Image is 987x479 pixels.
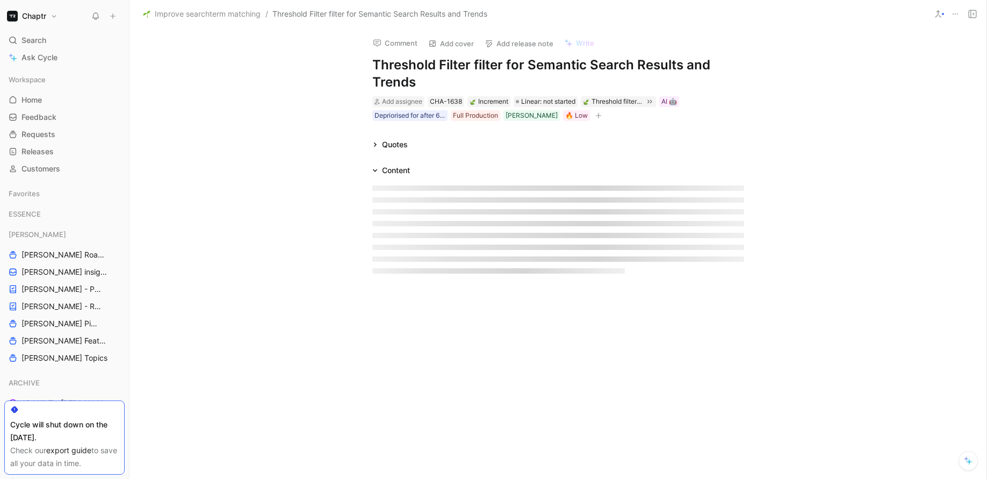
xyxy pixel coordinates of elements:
[140,8,263,20] button: 🌱Improve searchterm matching
[4,126,125,142] a: Requests
[368,35,422,51] button: Comment
[430,96,462,107] div: CHA-1638
[4,206,125,225] div: ESSENCE
[21,284,103,295] span: [PERSON_NAME] - PLANNINGS
[368,138,412,151] div: Quotes
[382,164,410,177] div: Content
[4,9,60,24] button: ChaptrChaptr
[368,164,414,177] div: Content
[583,98,589,105] img: 🍃
[4,109,125,125] a: Feedback
[4,161,125,177] a: Customers
[592,96,642,107] div: Threshold filter filter for semantic search results and trends
[7,11,18,22] img: Chaptr
[4,247,125,263] a: [PERSON_NAME] Roadmap - open items
[4,375,125,428] div: ARCHIVEARCHIVE - [PERSON_NAME] PipelineARCHIVE - Noa Pipeline
[4,264,125,280] a: [PERSON_NAME] insights
[21,267,110,277] span: [PERSON_NAME] insights
[46,446,91,455] a: export guide
[4,350,125,366] a: [PERSON_NAME] Topics
[470,96,508,107] div: Increment
[521,96,575,107] span: Linear: not started
[10,418,119,444] div: Cycle will shut down on the [DATE].
[21,353,107,363] span: [PERSON_NAME] Topics
[21,398,113,409] span: ARCHIVE - [PERSON_NAME] Pipeline
[423,36,479,51] button: Add cover
[21,129,55,140] span: Requests
[4,375,125,391] div: ARCHIVE
[4,144,125,160] a: Releases
[382,97,422,105] span: Add assignee
[21,301,104,312] span: [PERSON_NAME] - REFINEMENTS
[265,8,268,20] span: /
[4,395,125,411] a: ARCHIVE - [PERSON_NAME] Pipeline
[480,36,558,51] button: Add release note
[21,335,110,346] span: [PERSON_NAME] Features
[9,74,46,85] span: Workspace
[4,185,125,202] div: Favorites
[565,110,588,121] div: 🔥 Low
[4,298,125,314] a: [PERSON_NAME] - REFINEMENTS
[559,35,599,51] button: Write
[9,377,40,388] span: ARCHIVE
[21,318,100,329] span: [PERSON_NAME] Pipeline
[467,96,510,107] div: 🍃Increment
[4,92,125,108] a: Home
[22,11,46,21] h1: Chaptr
[4,72,125,88] div: Workspace
[661,96,677,107] div: AI 🤖
[4,32,125,48] div: Search
[374,110,445,121] div: Depriorised for after 6/26
[4,316,125,332] a: [PERSON_NAME] Pipeline
[453,110,498,121] div: Full Production
[10,444,119,470] div: Check our to save all your data in time.
[155,8,261,20] span: Improve searchterm matching
[382,138,408,151] div: Quotes
[470,98,476,105] img: 🍃
[143,10,150,18] img: 🌱
[506,110,558,121] div: [PERSON_NAME]
[4,49,125,66] a: Ask Cycle
[21,163,60,174] span: Customers
[21,51,57,64] span: Ask Cycle
[9,229,66,240] span: [PERSON_NAME]
[4,281,125,297] a: [PERSON_NAME] - PLANNINGS
[21,112,56,123] span: Feedback
[21,146,54,157] span: Releases
[576,38,594,48] span: Write
[4,206,125,222] div: ESSENCE
[4,226,125,242] div: [PERSON_NAME]
[372,56,744,91] h1: Threshold Filter filter for Semantic Search Results and Trends
[21,34,46,47] span: Search
[514,96,578,107] div: Linear: not started
[4,333,125,349] a: [PERSON_NAME] Features
[21,249,106,260] span: [PERSON_NAME] Roadmap - open items
[9,209,41,219] span: ESSENCE
[21,95,42,105] span: Home
[9,188,40,199] span: Favorites
[272,8,487,20] span: Threshold Filter filter for Semantic Search Results and Trends
[4,226,125,366] div: [PERSON_NAME][PERSON_NAME] Roadmap - open items[PERSON_NAME] insights[PERSON_NAME] - PLANNINGS[PE...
